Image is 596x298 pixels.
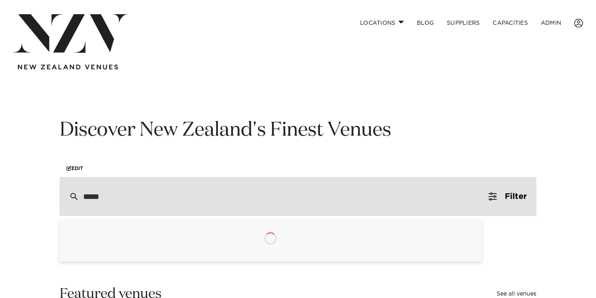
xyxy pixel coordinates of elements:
a: BLOG [410,14,440,32]
h1: Discover New Zealand's Finest Venues [60,118,536,143]
a: Capacities [486,14,534,32]
a: Edit [60,160,90,177]
button: Filter [479,177,536,216]
img: nzv-logo.png [13,14,128,53]
span: Filter [505,192,527,201]
a: See all venues [497,291,536,297]
img: new-zealand-venues-text.png [18,65,118,70]
a: ADMIN [534,14,568,32]
a: SUPPLIERS [440,14,486,32]
a: Locations [354,14,410,32]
